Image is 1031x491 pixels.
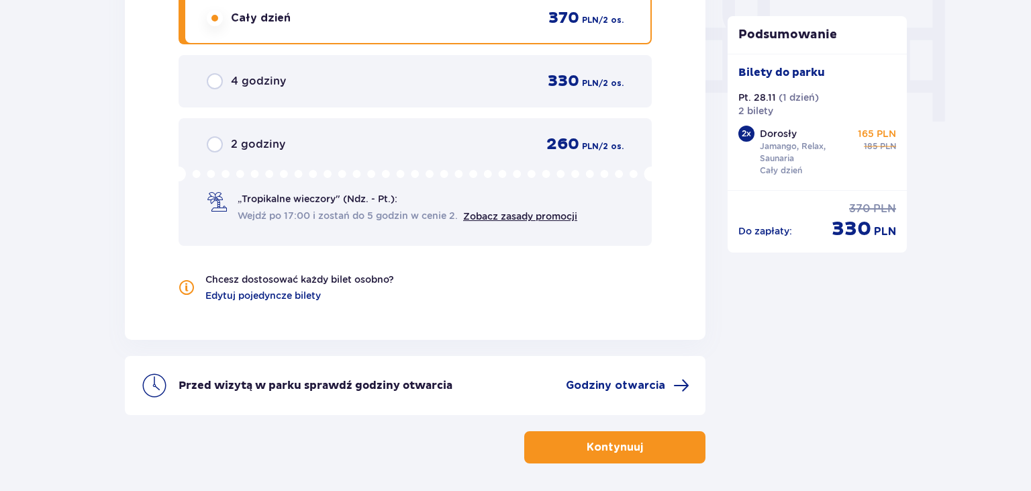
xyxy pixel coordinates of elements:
[738,224,792,238] p: Do zapłaty :
[760,140,852,165] p: Jamango, Relax, Saunaria
[779,91,819,104] p: ( 1 dzień )
[548,8,579,28] span: 370
[728,27,907,43] p: Podsumowanie
[231,74,286,89] span: 4 godziny
[849,202,871,216] span: 370
[832,216,871,242] span: 330
[760,165,802,177] p: Cały dzień
[582,77,599,89] span: PLN
[238,209,458,222] span: Wejdź po 17:00 i zostań do 5 godzin w cenie 2.
[738,91,776,104] p: Pt. 28.11
[231,137,285,152] span: 2 godziny
[738,104,773,118] p: 2 bilety
[738,65,825,80] p: Bilety do parku
[524,431,705,463] button: Kontynuuj
[205,289,321,302] a: Edytuj pojedyncze bilety
[179,378,452,393] p: Przed wizytą w parku sprawdź godziny otwarcia
[238,192,397,206] span: „Tropikalne wieczory" (Ndz. - Pt.):
[599,77,624,89] span: / 2 os.
[874,224,896,239] span: PLN
[566,378,665,393] span: Godziny otwarcia
[582,140,599,152] span: PLN
[463,211,577,222] a: Zobacz zasady promocji
[582,14,599,26] span: PLN
[205,273,394,286] p: Chcesz dostosować każdy bilet osobno?
[858,127,896,140] p: 165 PLN
[880,140,896,152] span: PLN
[738,126,754,142] div: 2 x
[566,377,689,394] a: Godziny otwarcia
[864,140,877,152] span: 185
[587,440,643,455] p: Kontynuuj
[546,134,579,154] span: 260
[548,71,579,91] span: 330
[599,140,624,152] span: / 2 os.
[760,127,797,140] p: Dorosły
[599,14,624,26] span: / 2 os.
[873,202,896,216] span: PLN
[231,11,291,26] span: Cały dzień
